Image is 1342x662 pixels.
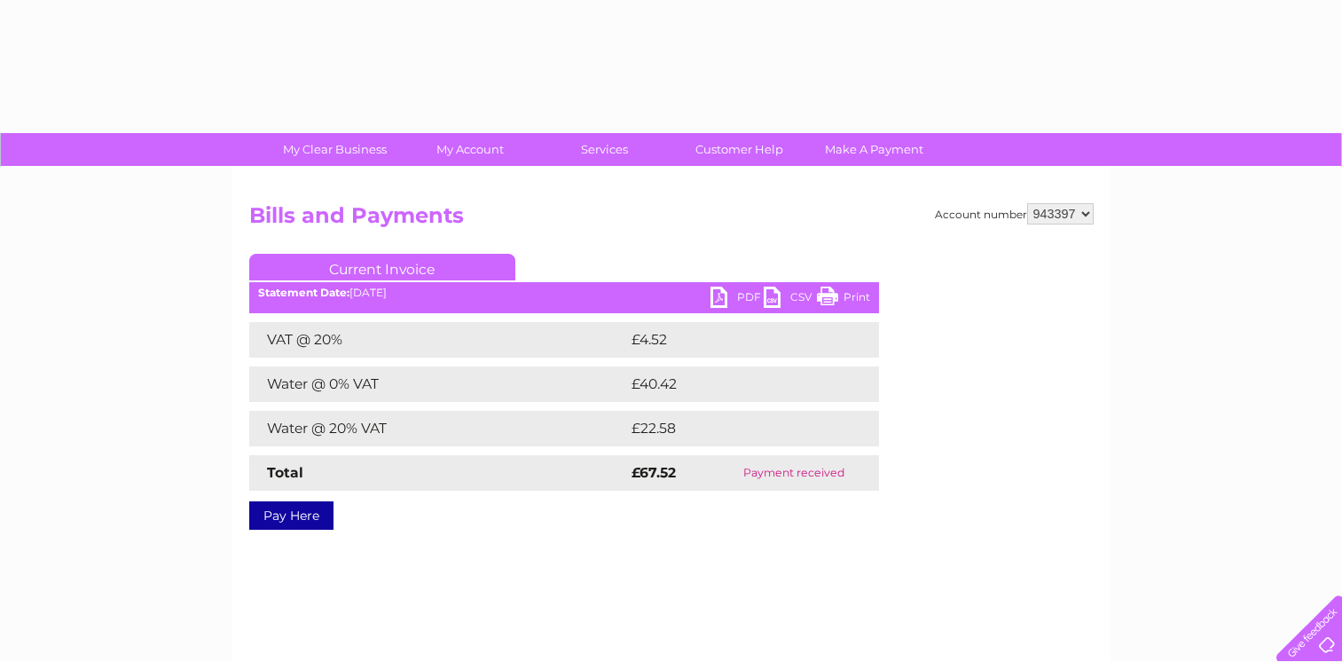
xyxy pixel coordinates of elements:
b: Statement Date: [258,286,349,299]
a: PDF [710,287,764,312]
a: My Clear Business [262,133,408,166]
strong: Total [267,464,303,481]
strong: £67.52 [632,464,676,481]
td: £4.52 [627,322,837,358]
td: Water @ 0% VAT [249,366,627,402]
td: £40.42 [627,366,844,402]
div: Account number [935,203,1094,225]
td: VAT @ 20% [249,322,627,358]
a: Customer Help [666,133,812,166]
a: My Account [396,133,543,166]
a: Make A Payment [801,133,947,166]
td: £22.58 [627,411,843,446]
a: Current Invoice [249,254,515,280]
td: Payment received [709,455,878,491]
a: Print [817,287,870,312]
a: Pay Here [249,501,334,530]
a: CSV [764,287,817,312]
div: [DATE] [249,287,879,299]
a: Services [531,133,678,166]
td: Water @ 20% VAT [249,411,627,446]
h2: Bills and Payments [249,203,1094,237]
